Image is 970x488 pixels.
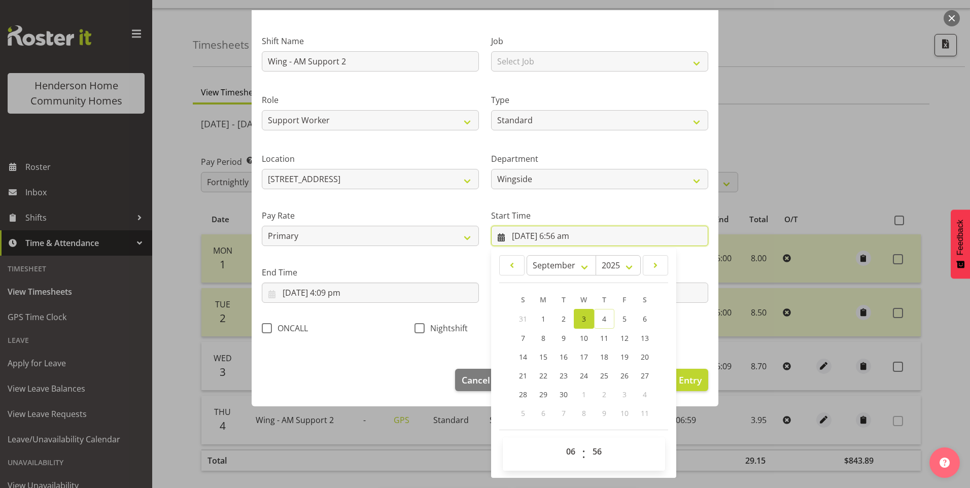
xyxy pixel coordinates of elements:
[641,408,649,418] span: 11
[582,441,585,467] span: :
[620,371,629,380] span: 26
[533,329,553,347] a: 8
[582,390,586,399] span: 1
[594,329,614,347] a: 11
[940,458,950,468] img: help-xxl-2.png
[513,385,533,404] a: 28
[262,35,479,47] label: Shift Name
[641,333,649,343] span: 13
[553,329,574,347] a: 9
[539,352,547,362] span: 15
[594,309,614,329] a: 4
[635,347,655,366] a: 20
[541,408,545,418] span: 6
[462,373,490,387] span: Cancel
[491,210,708,222] label: Start Time
[491,35,708,47] label: Job
[539,390,547,399] span: 29
[602,408,606,418] span: 9
[553,309,574,329] a: 2
[580,333,588,343] span: 10
[614,329,635,347] a: 12
[533,366,553,385] a: 22
[580,295,587,304] span: W
[620,352,629,362] span: 19
[491,94,708,106] label: Type
[540,295,546,304] span: M
[560,390,568,399] span: 30
[533,385,553,404] a: 29
[574,309,594,329] a: 3
[643,390,647,399] span: 4
[562,295,566,304] span: T
[600,352,608,362] span: 18
[582,314,586,324] span: 3
[643,295,647,304] span: S
[541,333,545,343] span: 8
[594,366,614,385] a: 25
[562,314,566,324] span: 2
[425,323,468,333] span: Nightshift
[582,408,586,418] span: 8
[533,347,553,366] a: 15
[539,371,547,380] span: 22
[262,266,479,278] label: End Time
[272,323,308,333] span: ONCALL
[956,220,965,255] span: Feedback
[574,329,594,347] a: 10
[562,408,566,418] span: 7
[622,295,626,304] span: F
[519,371,527,380] span: 21
[262,51,479,72] input: Shift Name
[541,314,545,324] span: 1
[491,226,708,246] input: Click to select...
[580,371,588,380] span: 24
[602,295,606,304] span: T
[600,333,608,343] span: 11
[645,374,702,386] span: Update Entry
[553,347,574,366] a: 16
[553,385,574,404] a: 30
[262,153,479,165] label: Location
[519,352,527,362] span: 14
[262,210,479,222] label: Pay Rate
[574,347,594,366] a: 17
[622,314,627,324] span: 5
[951,210,970,278] button: Feedback - Show survey
[521,333,525,343] span: 7
[491,153,708,165] label: Department
[562,333,566,343] span: 9
[455,369,497,391] button: Cancel
[513,347,533,366] a: 14
[620,408,629,418] span: 10
[635,329,655,347] a: 13
[622,390,627,399] span: 3
[643,314,647,324] span: 6
[602,390,606,399] span: 2
[602,314,606,324] span: 4
[519,390,527,399] span: 28
[594,347,614,366] a: 18
[560,371,568,380] span: 23
[262,94,479,106] label: Role
[620,333,629,343] span: 12
[641,352,649,362] span: 20
[635,309,655,329] a: 6
[574,366,594,385] a: 24
[513,329,533,347] a: 7
[262,283,479,303] input: Click to select...
[553,366,574,385] a: 23
[521,295,525,304] span: S
[614,366,635,385] a: 26
[580,352,588,362] span: 17
[533,309,553,329] a: 1
[614,347,635,366] a: 19
[513,366,533,385] a: 21
[635,366,655,385] a: 27
[614,309,635,329] a: 5
[641,371,649,380] span: 27
[519,314,527,324] span: 31
[600,371,608,380] span: 25
[560,352,568,362] span: 16
[521,408,525,418] span: 5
